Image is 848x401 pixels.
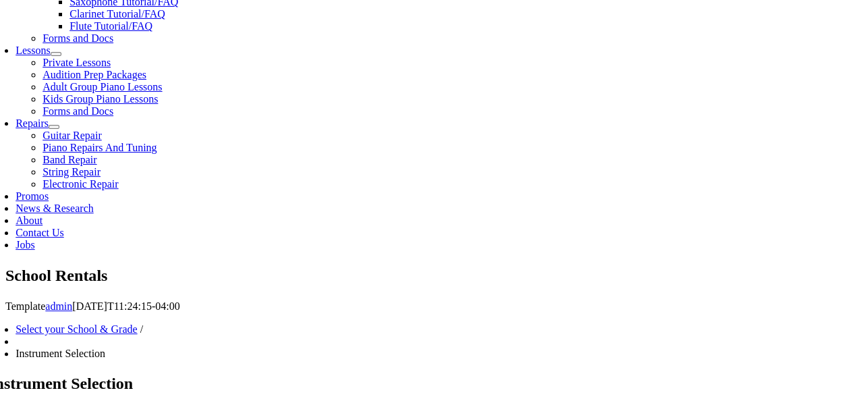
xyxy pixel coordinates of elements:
a: admin [45,300,72,312]
a: About [16,215,43,226]
a: Clarinet Tutorial/FAQ [69,8,165,20]
button: Open submenu of Lessons [51,52,61,56]
span: / [140,323,143,335]
a: String Repair [43,166,101,178]
span: [DATE]T11:24:15-04:00 [72,300,179,312]
a: Guitar Repair [43,130,102,141]
a: Contact Us [16,227,64,238]
a: Flute Tutorial/FAQ [69,20,152,32]
h1: School Rentals [5,265,843,288]
a: Band Repair [43,154,96,165]
li: Instrument Selection [16,348,810,360]
a: Forms and Docs [43,105,113,117]
a: News & Research [16,203,94,214]
a: Kids Group Piano Lessons [43,93,158,105]
a: Audition Prep Packages [43,69,146,80]
span: Template [5,300,45,312]
a: Piano Repairs And Tuning [43,142,157,153]
section: Page Title Bar [5,265,843,288]
a: Private Lessons [43,57,111,68]
a: Adult Group Piano Lessons [43,81,162,92]
a: Select your School & Grade [16,323,137,335]
a: Forms and Docs [43,32,113,44]
button: Open submenu of Repairs [49,125,59,129]
a: Promos [16,190,49,202]
a: Lessons [16,45,51,56]
a: Jobs [16,239,34,250]
a: Electronic Repair [43,178,118,190]
a: Repairs [16,117,49,129]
